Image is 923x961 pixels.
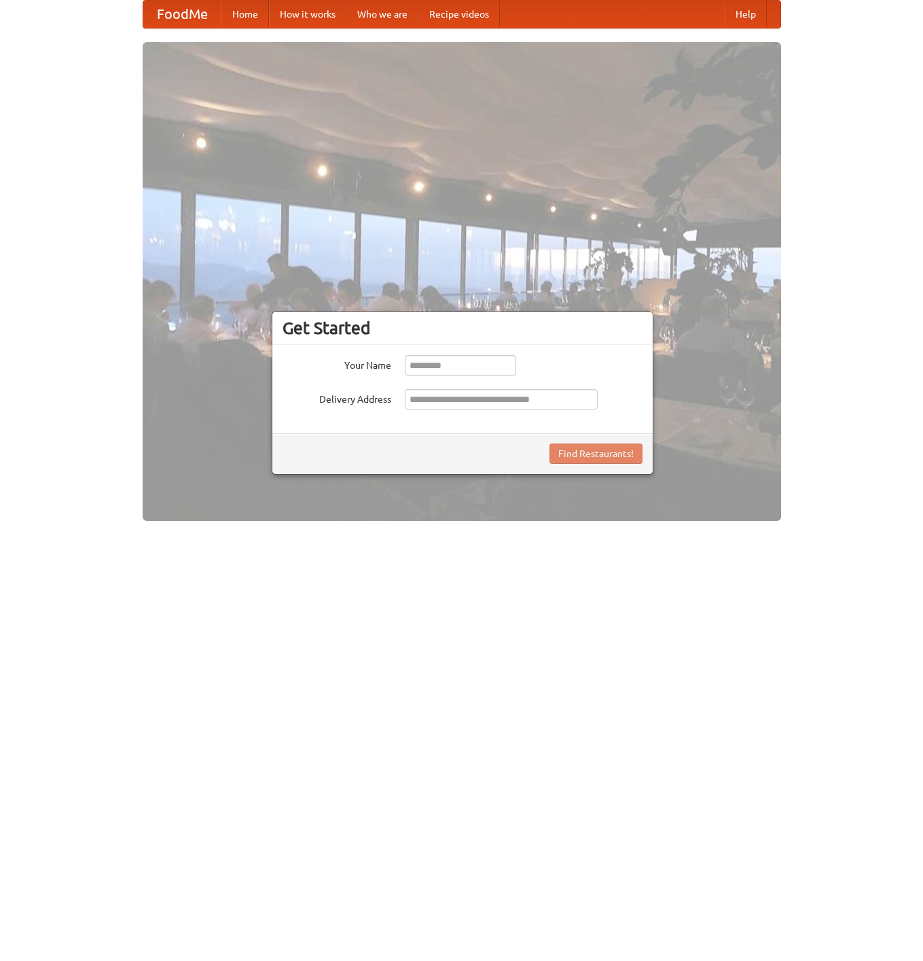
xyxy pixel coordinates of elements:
[346,1,418,28] a: Who we are
[269,1,346,28] a: How it works
[549,443,643,464] button: Find Restaurants!
[221,1,269,28] a: Home
[283,355,391,372] label: Your Name
[283,389,391,406] label: Delivery Address
[283,318,643,338] h3: Get Started
[725,1,767,28] a: Help
[143,1,221,28] a: FoodMe
[418,1,500,28] a: Recipe videos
